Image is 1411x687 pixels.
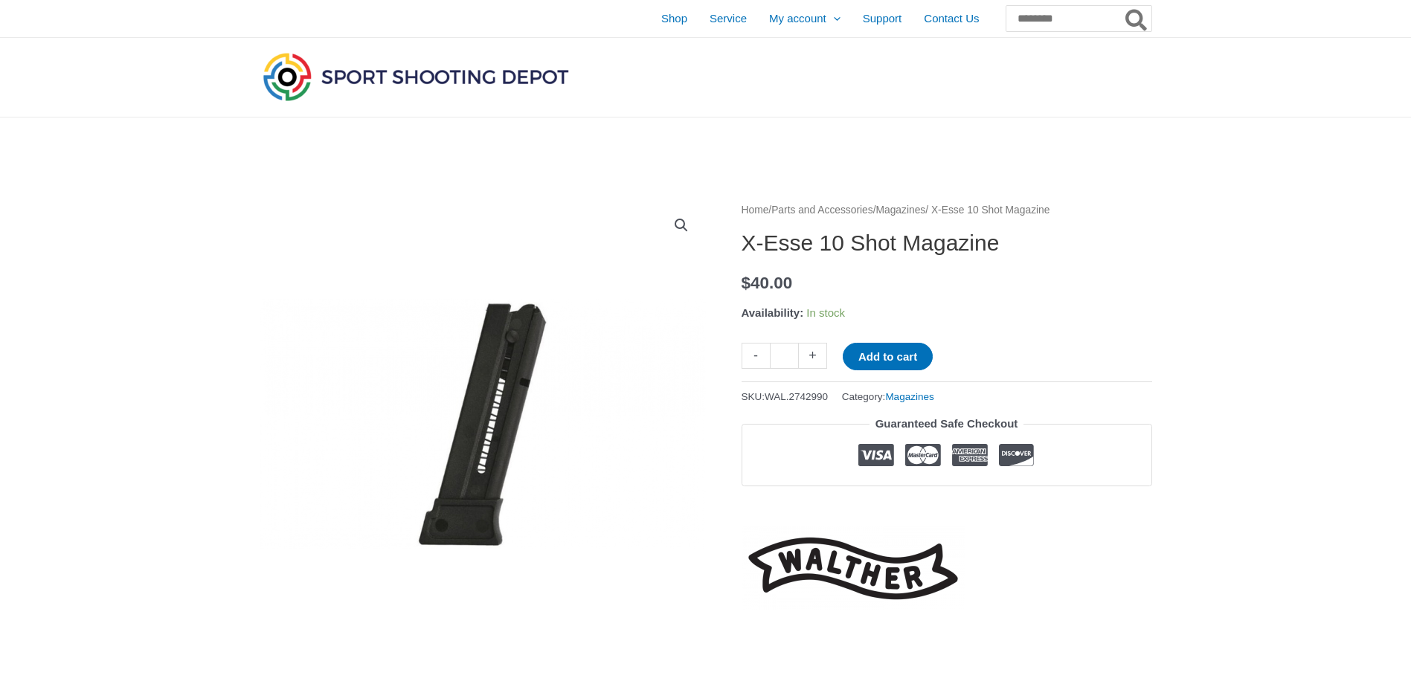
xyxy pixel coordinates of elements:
iframe: Customer reviews powered by Trustpilot [742,497,1152,515]
span: Availability: [742,306,804,319]
span: In stock [806,306,845,319]
img: Sport Shooting Depot [260,49,572,104]
a: Magazines [885,391,933,402]
a: Walther [742,526,965,610]
span: $ [742,274,751,292]
a: - [742,343,770,369]
a: View full-screen image gallery [668,212,695,239]
button: Add to cart [843,343,933,370]
a: Home [742,204,769,216]
bdi: 40.00 [742,274,793,292]
input: Product quantity [770,343,799,369]
legend: Guaranteed Safe Checkout [870,413,1024,434]
nav: Breadcrumb [742,201,1152,220]
button: Search [1122,6,1151,31]
a: Magazines [876,204,926,216]
span: Category: [842,387,934,406]
a: + [799,343,827,369]
span: SKU: [742,387,829,406]
h1: X-Esse 10 Shot Magazine [742,230,1152,257]
a: Parts and Accessories [771,204,873,216]
span: WAL.2742990 [765,391,828,402]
